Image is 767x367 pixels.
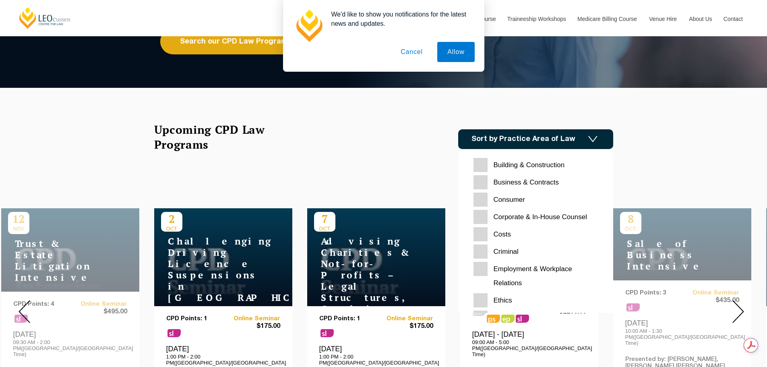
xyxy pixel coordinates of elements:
[472,339,586,357] p: 09:00 AM - 5:00 PM([GEOGRAPHIC_DATA]/[GEOGRAPHIC_DATA] Time)
[473,158,598,172] label: Building & Construction
[223,315,280,322] a: Online Seminar
[376,315,433,322] a: Online Seminar
[376,322,433,331] span: $175.00
[588,136,597,143] img: Icon
[473,293,598,307] label: Ethics
[472,330,586,357] div: [DATE] - [DATE]
[473,210,598,224] label: Corporate & In-House Counsel
[161,212,182,226] p: 2
[161,226,182,232] span: OCT
[472,308,486,316] span: pm
[161,236,262,303] h4: Challenging Driving Licence Suspensions in [GEOGRAPHIC_DATA]
[732,300,744,323] img: Next
[319,315,376,322] p: CPD Points: 1
[325,10,475,28] div: We'd like to show you notifications for the latest news and updates.
[473,262,598,290] label: Employment & Workplace Relations
[391,42,433,62] button: Cancel
[167,329,181,337] span: sl
[437,42,474,62] button: Allow
[473,175,598,189] label: Business & Contracts
[19,300,30,323] img: Prev
[516,315,529,323] span: sl
[487,315,500,323] span: ps
[501,315,515,323] span: ps
[320,329,334,337] span: sl
[314,236,415,337] h4: Advising Charities & Not-for-Profits – Legal Structures, Compliance & Risk Management
[166,315,223,322] p: CPD Points: 1
[473,193,598,207] label: Consumer
[458,129,613,149] a: Sort by Practice Area of Law
[473,311,598,325] label: Family
[293,10,325,42] img: notification icon
[473,245,598,259] label: Criminal
[314,212,335,226] p: 7
[223,322,280,331] span: $175.00
[154,122,285,152] h2: Upcoming CPD Law Programs
[458,149,613,313] div: Sort by Practice Area of Law
[314,226,335,232] span: OCT
[473,227,598,241] label: Costs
